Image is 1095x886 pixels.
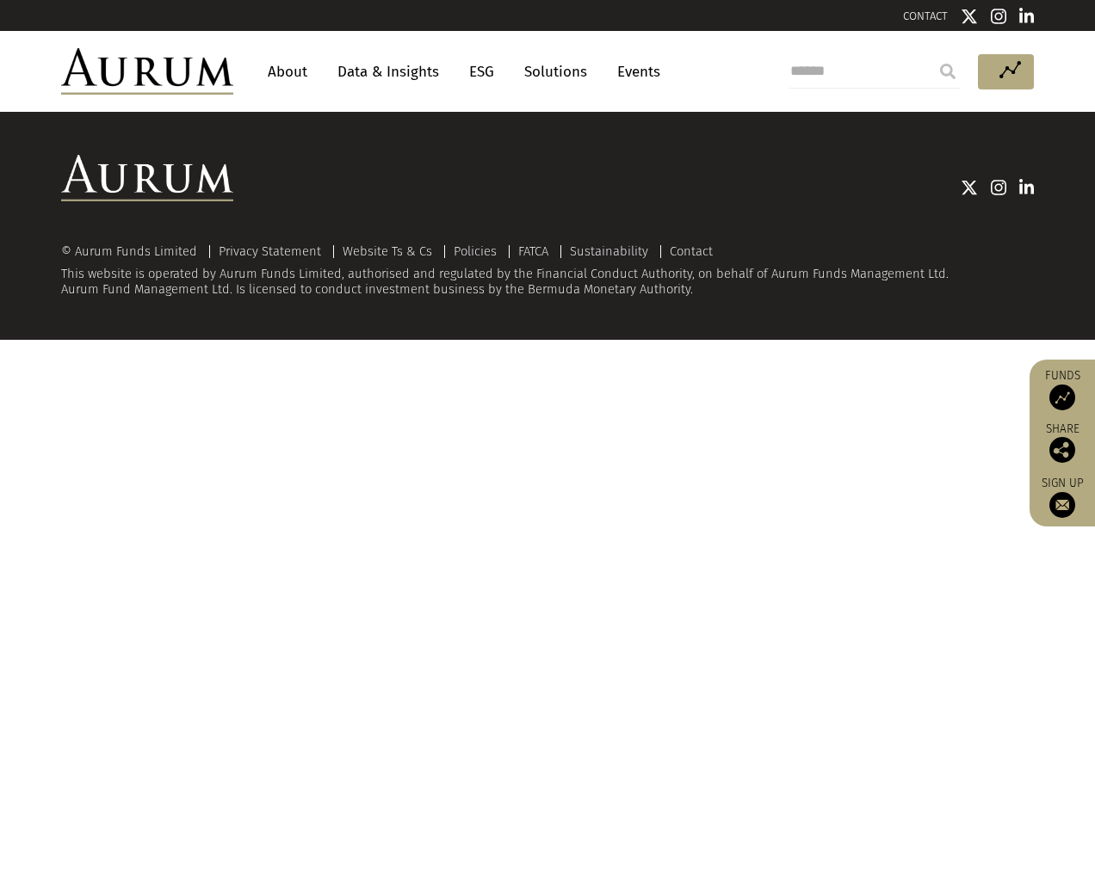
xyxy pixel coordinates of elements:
[903,9,948,22] a: CONTACT
[1019,8,1035,25] img: Linkedin icon
[931,54,965,89] input: Submit
[609,56,660,88] a: Events
[259,56,316,88] a: About
[961,8,978,25] img: Twitter icon
[991,8,1006,25] img: Instagram icon
[61,48,233,95] img: Aurum
[670,243,713,259] a: Contact
[61,155,233,201] img: Aurum Logo
[1019,179,1035,196] img: Linkedin icon
[461,56,503,88] a: ESG
[454,243,497,259] a: Policies
[343,243,432,259] a: Website Ts & Cs
[219,243,321,259] a: Privacy Statement
[61,244,1034,297] div: This website is operated by Aurum Funds Limited, authorised and regulated by the Financial Conduc...
[991,179,1006,196] img: Instagram icon
[961,179,978,196] img: Twitter icon
[61,245,206,258] div: © Aurum Funds Limited
[570,243,648,259] a: Sustainability
[516,56,596,88] a: Solutions
[329,56,448,88] a: Data & Insights
[518,243,548,259] a: FATCA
